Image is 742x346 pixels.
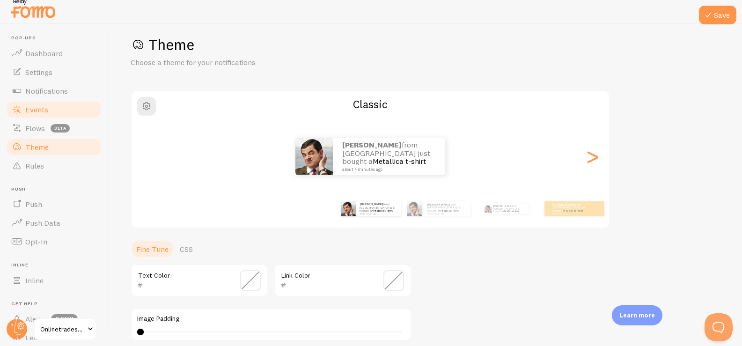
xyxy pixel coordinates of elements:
[493,205,512,207] strong: [PERSON_NAME]
[25,218,60,228] span: Push Data
[563,209,583,213] a: Metallica t-shirt
[6,271,102,290] a: Inline
[40,324,85,335] span: Onlinetradesmen
[6,44,102,63] a: Dashboard
[6,156,102,175] a: Rules
[342,141,436,172] p: from [GEOGRAPHIC_DATA] just bought a
[25,237,47,246] span: Opt-In
[427,213,466,214] small: about 4 minutes ago
[6,309,102,328] a: Alerts 2 new
[25,49,63,58] span: Dashboard
[25,105,48,114] span: Events
[552,203,574,206] strong: [PERSON_NAME]
[587,123,598,190] div: Next slide
[342,167,433,172] small: about 4 minutes ago
[552,203,589,214] p: from [GEOGRAPHIC_DATA] just bought a
[131,57,355,68] p: Choose a theme for your notifications
[51,314,78,324] span: 2 new
[699,6,736,24] button: Save
[6,195,102,213] a: Push
[705,313,733,341] iframe: Help Scout Beacon - Open
[6,232,102,251] a: Opt-In
[503,210,519,213] a: Metallica t-shirt
[552,213,588,214] small: about 4 minutes ago
[25,199,42,209] span: Push
[34,318,97,340] a: Onlinetradesmen
[25,161,44,170] span: Rules
[11,35,102,41] span: Pop-ups
[6,81,102,100] a: Notifications
[131,35,720,54] h1: Theme
[372,209,393,213] a: Metallica t-shirt
[493,204,525,214] p: from [GEOGRAPHIC_DATA] just bought a
[360,202,383,206] strong: [PERSON_NAME]
[137,315,405,323] label: Image Padding
[11,186,102,192] span: Push
[360,213,396,215] small: about 4 minutes ago
[6,119,102,138] a: Flows beta
[131,240,174,258] a: Fine Tune
[407,201,422,216] img: Fomo
[25,86,68,96] span: Notifications
[25,276,44,285] span: Inline
[11,262,102,268] span: Inline
[439,209,459,213] a: Metallica t-shirt
[427,203,467,214] p: from [GEOGRAPHIC_DATA] just bought a
[619,311,655,320] p: Learn more
[132,97,609,111] h2: Classic
[25,142,49,152] span: Theme
[484,205,492,213] img: Fomo
[612,305,662,325] div: Learn more
[25,314,45,324] span: Alerts
[174,240,198,258] a: CSS
[342,140,402,149] strong: [PERSON_NAME]
[295,138,333,175] img: Fomo
[51,124,70,133] span: beta
[427,203,450,206] strong: [PERSON_NAME]
[341,201,356,216] img: Fomo
[25,67,52,77] span: Settings
[25,124,45,133] span: Flows
[6,138,102,156] a: Theme
[373,156,426,166] a: Metallica t-shirt
[360,203,397,215] p: from [GEOGRAPHIC_DATA] just bought a
[11,301,102,307] span: Get Help
[6,100,102,119] a: Events
[6,213,102,232] a: Push Data
[6,63,102,81] a: Settings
